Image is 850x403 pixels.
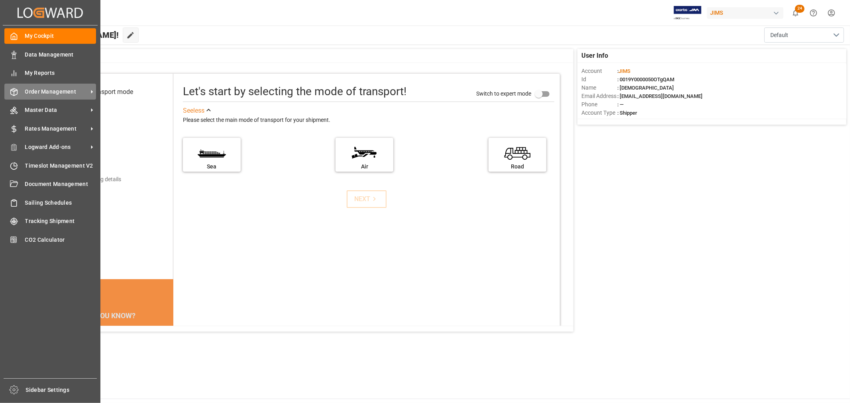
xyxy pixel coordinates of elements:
img: Exertis%20JAM%20-%20Email%20Logo.jpg_1722504956.jpg [674,6,701,20]
div: See less [183,106,204,115]
span: User Info [581,51,608,61]
a: Tracking Shipment [4,213,96,229]
span: Account [581,67,617,75]
a: CO2 Calculator [4,232,96,247]
span: Sailing Schedules [25,199,96,207]
a: Document Management [4,176,96,192]
span: My Reports [25,69,96,77]
button: open menu [764,27,844,43]
span: Default [770,31,788,39]
div: Select transport mode [71,87,133,97]
button: NEXT [347,190,387,208]
button: next slide / item [162,324,173,381]
span: : [617,68,630,74]
span: My Cockpit [25,32,96,40]
div: Road [493,162,542,171]
span: Hello [PERSON_NAME]! [33,27,119,43]
button: JIMS [707,5,787,20]
span: Document Management [25,180,96,188]
button: Help Center [805,4,823,22]
div: The energy needed to power one large container ship across the ocean in a single day is the same ... [54,324,164,372]
span: Sidebar Settings [26,386,97,394]
span: Email Address [581,92,617,100]
span: : [EMAIL_ADDRESS][DOMAIN_NAME] [617,93,703,99]
span: Tracking Shipment [25,217,96,225]
span: : Shipper [617,110,637,116]
a: Sailing Schedules [4,195,96,210]
a: My Cockpit [4,28,96,44]
span: Name [581,84,617,92]
div: DID YOU KNOW? [45,307,173,324]
span: : [DEMOGRAPHIC_DATA] [617,85,674,91]
span: Data Management [25,51,96,59]
div: NEXT [354,194,379,204]
span: Switch to expert mode [476,90,531,96]
a: Data Management [4,47,96,62]
span: CO2 Calculator [25,236,96,244]
span: Logward Add-ons [25,143,88,151]
span: Phone [581,100,617,109]
span: Timeslot Management V2 [25,162,96,170]
span: Rates Management [25,125,88,133]
div: Please select the main mode of transport for your shipment. [183,115,554,125]
span: 24 [795,5,805,13]
span: Order Management [25,88,88,96]
div: Air [340,162,389,171]
span: JIMS [618,68,630,74]
span: : — [617,102,624,108]
a: Timeslot Management V2 [4,158,96,173]
a: My Reports [4,65,96,81]
div: Sea [187,162,237,171]
span: Account Type [581,109,617,117]
button: show 24 new notifications [787,4,805,22]
span: : 0019Y0000050OTgQAM [617,76,674,82]
div: JIMS [707,7,783,19]
span: Id [581,75,617,84]
div: Let's start by selecting the mode of transport! [183,83,406,100]
span: Master Data [25,106,88,114]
